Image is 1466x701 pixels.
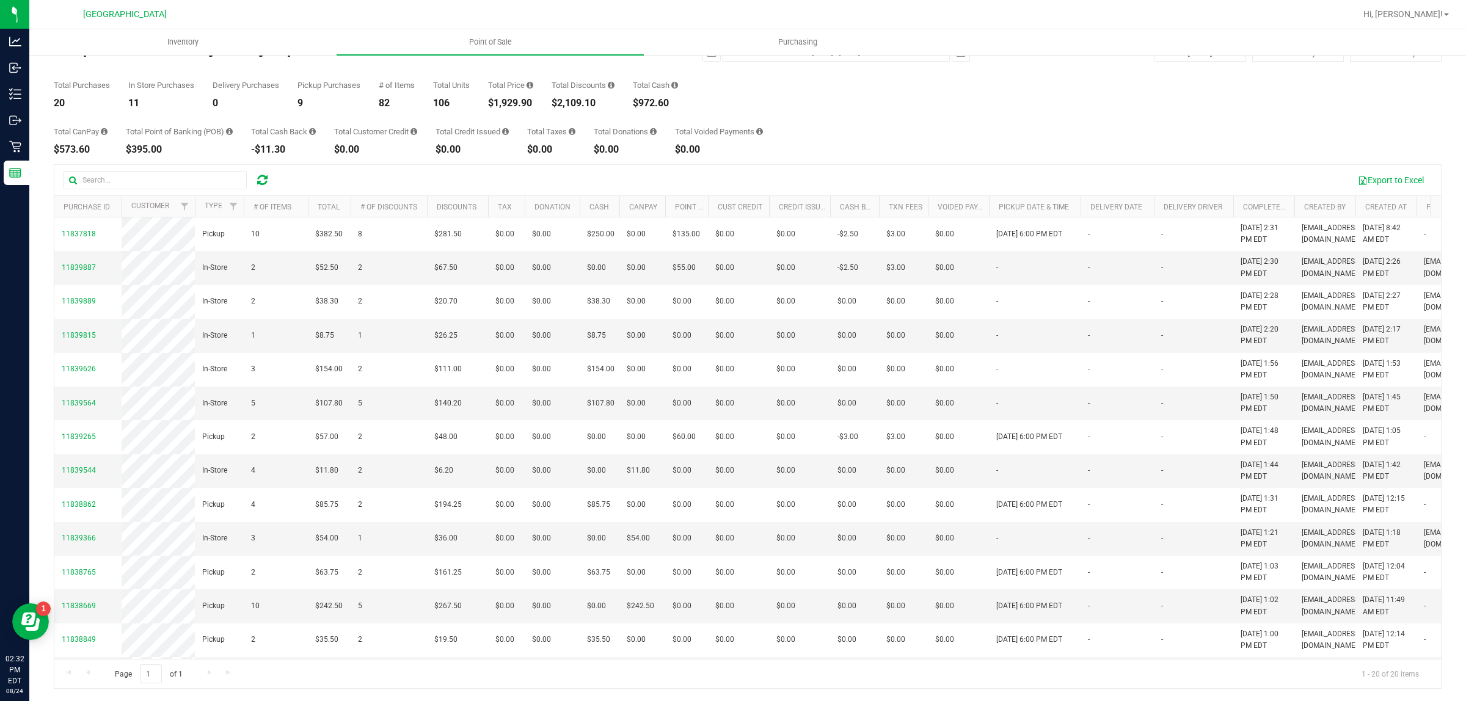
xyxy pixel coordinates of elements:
a: Created At [1365,203,1407,211]
span: $0.00 [627,431,646,443]
span: $0.00 [495,296,514,307]
a: Packed By [1426,203,1465,211]
span: - [996,262,998,274]
span: $0.00 [673,296,691,307]
a: Pickup Date & Time [999,203,1069,211]
a: Filter [175,196,195,217]
span: $0.00 [627,228,646,240]
span: $0.00 [837,296,856,307]
i: Sum of all round-up-to-next-dollar total price adjustments for all purchases in the date range. [650,128,657,136]
span: $0.00 [776,499,795,510]
div: Total Voided Payments [675,128,763,136]
span: $0.00 [495,330,514,341]
i: Sum of all account credit issued for all refunds from returned purchases in the date range. [502,128,509,136]
a: Customer [131,202,169,210]
span: $48.00 [434,431,458,443]
a: # of Discounts [360,203,417,211]
inline-svg: Inventory [9,88,21,100]
span: $0.00 [935,363,954,375]
span: $85.75 [315,499,338,510]
span: [DATE] 1:42 PM EDT [1363,459,1409,482]
span: $38.30 [587,296,610,307]
span: $0.00 [886,296,905,307]
div: $573.60 [54,145,108,154]
div: Total Price [488,81,533,89]
inline-svg: Analytics [9,35,21,48]
span: 11839626 [62,365,96,373]
span: - [1088,296,1090,307]
i: Sum of the successful, non-voided CanPay payment transactions for all purchases in the date range. [101,128,108,136]
span: In-Store [202,398,227,409]
span: $0.00 [776,465,795,476]
a: Cash Back [840,203,880,211]
span: 10 [251,228,260,240]
span: [EMAIL_ADDRESS][DOMAIN_NAME] [1302,493,1361,516]
span: $0.00 [935,431,954,443]
div: 9 [297,98,360,108]
span: 2 [358,465,362,476]
div: $2,109.10 [552,98,614,108]
iframe: Resource center [12,603,49,640]
span: [DATE] 6:00 PM EDT [996,499,1062,510]
button: Export to Excel [1350,170,1432,191]
span: $194.25 [434,499,462,510]
span: 11839544 [62,466,96,474]
div: Pickup Purchases [297,81,360,89]
span: In-Store [202,296,227,307]
div: $1,929.90 [488,98,533,108]
span: $0.00 [886,330,905,341]
span: $107.80 [587,398,614,409]
span: [GEOGRAPHIC_DATA] [83,9,167,20]
span: $0.00 [715,499,734,510]
div: $0.00 [334,145,417,154]
span: $0.00 [627,499,646,510]
span: In-Store [202,363,227,375]
span: $0.00 [495,228,514,240]
div: Delivery Purchases [213,81,279,89]
a: Tax [498,203,512,211]
div: 20 [54,98,110,108]
span: 11838849 [62,635,96,644]
span: $0.00 [935,262,954,274]
span: $0.00 [715,228,734,240]
i: Sum of the total prices of all purchases in the date range. [527,81,533,89]
span: $135.00 [673,228,700,240]
span: $154.00 [587,363,614,375]
div: Total Purchases [54,81,110,89]
span: 2 [251,262,255,274]
span: $0.00 [495,465,514,476]
inline-svg: Retail [9,140,21,153]
span: $8.75 [315,330,334,341]
a: Filter [224,196,244,217]
span: $0.00 [886,499,905,510]
span: [DATE] 2:30 PM EDT [1241,256,1287,279]
span: - [1161,330,1163,341]
span: In-Store [202,262,227,274]
span: Pickup [202,228,225,240]
span: $0.00 [837,398,856,409]
span: $0.00 [837,465,856,476]
span: 11838669 [62,601,96,610]
span: $0.00 [532,431,551,443]
span: Purchasing [762,37,834,48]
div: Total Taxes [527,128,575,136]
span: $0.00 [776,330,795,341]
i: Sum of the successful, non-voided cash payment transactions for all purchases in the date range. ... [671,81,678,89]
span: Point of Sale [453,37,528,48]
span: Inventory [151,37,215,48]
span: 2 [358,431,362,443]
span: $20.70 [434,296,458,307]
span: $0.00 [935,499,954,510]
span: $11.80 [315,465,338,476]
a: Created By [1304,203,1346,211]
span: [EMAIL_ADDRESS][DOMAIN_NAME] [1302,290,1361,313]
span: $0.00 [935,398,954,409]
span: $67.50 [434,262,458,274]
span: $0.00 [837,330,856,341]
span: 11839265 [62,432,96,441]
a: Point of Sale [337,29,644,55]
div: Total Credit Issued [436,128,509,136]
span: - [1088,228,1090,240]
span: 2 [358,262,362,274]
span: $0.00 [532,228,551,240]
